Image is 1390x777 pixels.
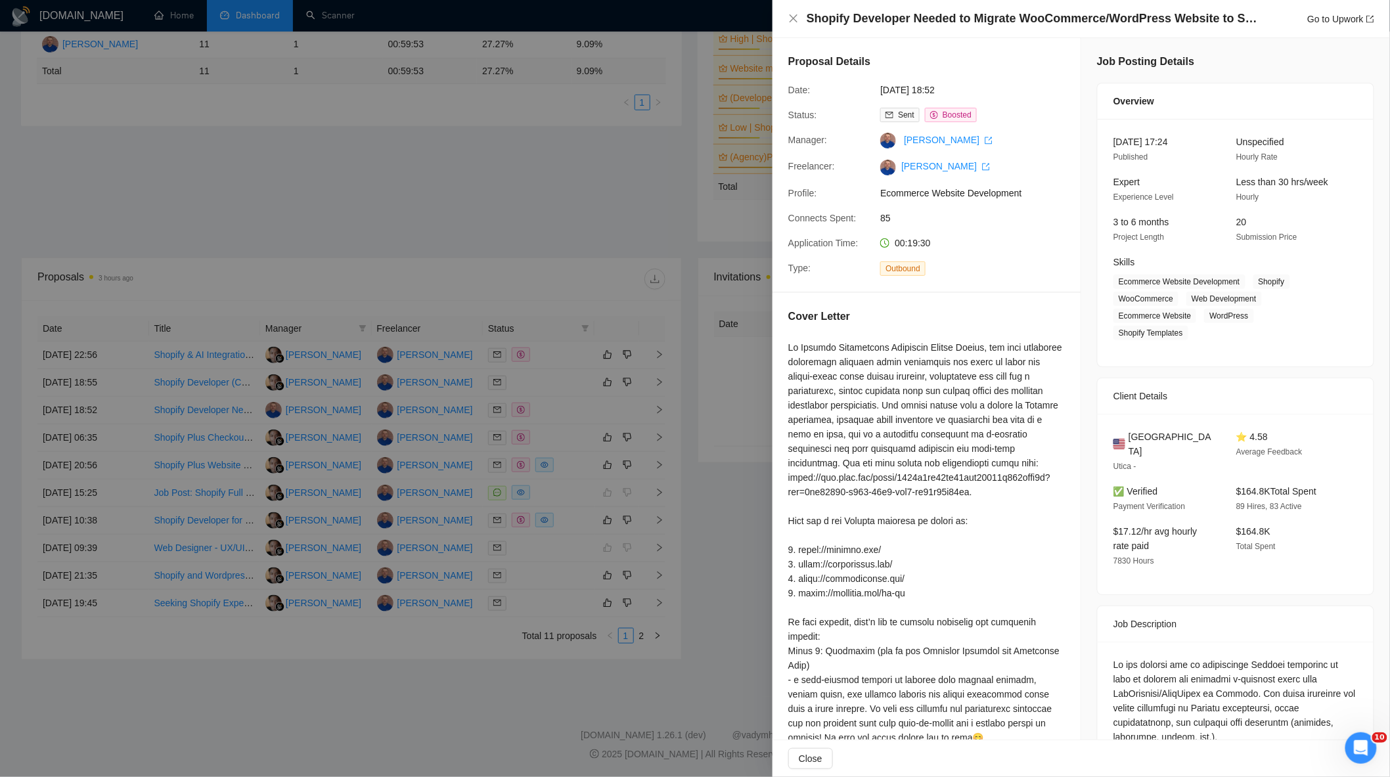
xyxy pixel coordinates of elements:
[1113,437,1125,451] img: 🇺🇸
[1113,526,1198,551] span: $17.12/hr avg hourly rate paid
[788,13,799,24] button: Close
[985,137,993,144] span: export
[1366,15,1374,23] span: export
[898,110,914,120] span: Sent
[982,163,990,171] span: export
[880,211,1077,225] span: 85
[788,13,799,24] span: close
[788,238,859,248] span: Application Time:
[1113,177,1140,187] span: Expert
[788,54,870,70] h5: Proposal Details
[1113,217,1169,227] span: 3 to 6 months
[1186,292,1262,306] span: Web Development
[886,111,893,119] span: mail
[880,238,889,248] span: clock-circle
[807,11,1260,27] h4: Shopify Developer Needed to Migrate WooCommerce/WordPress Website to Shopify
[1236,486,1316,497] span: $164.8K Total Spent
[1236,177,1328,187] span: Less than 30 hrs/week
[1113,556,1154,566] span: 7830 Hours
[1113,275,1245,289] span: Ecommerce Website Development
[1097,54,1194,70] h5: Job Posting Details
[943,110,972,120] span: Boosted
[901,161,990,171] a: [PERSON_NAME] export
[1113,502,1185,511] span: Payment Verification
[880,83,1077,97] span: [DATE] 18:52
[1236,502,1302,511] span: 89 Hires, 83 Active
[788,748,833,769] button: Close
[1236,526,1270,537] span: $164.8K
[1236,447,1303,456] span: Average Feedback
[1236,542,1276,551] span: Total Spent
[1113,486,1158,497] span: ✅ Verified
[788,188,817,198] span: Profile:
[799,751,822,766] span: Close
[1253,275,1290,289] span: Shopify
[1113,233,1164,242] span: Project Length
[904,135,993,145] a: [PERSON_NAME] export
[895,238,931,248] span: 00:19:30
[788,309,850,324] h5: Cover Letter
[1129,430,1215,458] span: [GEOGRAPHIC_DATA]
[788,213,857,223] span: Connects Spent:
[1236,152,1278,162] span: Hourly Rate
[1113,192,1174,202] span: Experience Level
[1113,94,1154,108] span: Overview
[880,261,926,276] span: Outbound
[930,111,938,119] span: dollar
[880,160,896,175] img: c1gfRzHJo4lwB2uvQU6P4BT15O_lr8ReaehWjS0ADxTjCRy4vAPwXYrdgz0EeetcBO
[788,161,835,171] span: Freelancer:
[1236,217,1247,227] span: 20
[1236,432,1268,442] span: ⭐ 4.58
[1236,137,1284,147] span: Unspecified
[1345,732,1377,764] iframe: Intercom live chat
[1372,732,1387,743] span: 10
[1204,309,1253,323] span: WordPress
[1113,378,1358,414] div: Client Details
[1113,606,1358,642] div: Job Description
[1113,152,1148,162] span: Published
[1113,326,1188,340] span: Shopify Templates
[880,186,1077,200] span: Ecommerce Website Development
[788,263,811,273] span: Type:
[1113,309,1196,323] span: Ecommerce Website
[788,135,827,145] span: Manager:
[1236,233,1297,242] span: Submission Price
[1113,137,1168,147] span: [DATE] 17:24
[1113,462,1136,471] span: Utica -
[1113,292,1178,306] span: WooCommerce
[788,110,817,120] span: Status:
[1113,257,1135,267] span: Skills
[1236,192,1259,202] span: Hourly
[1307,14,1374,24] a: Go to Upworkexport
[788,85,810,95] span: Date:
